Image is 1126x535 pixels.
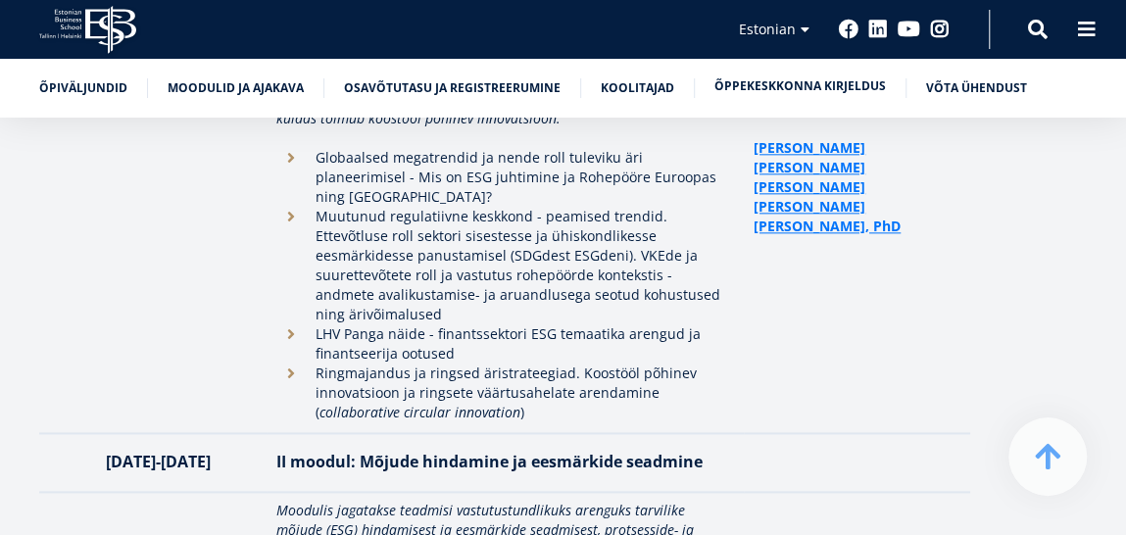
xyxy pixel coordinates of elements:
a: Instagram [930,20,950,39]
a: Õpiväljundid [39,78,127,98]
a: Õppekeskkonna kirjeldus [714,76,886,96]
li: LHV Panga näide - finantssektori ESG temaatika arengud ja finantseerija ootused [276,324,734,364]
li: Ringmajandus ja ringsed äristrateegiad. Koostööl põhinev innovatsioon ja ringsete väärtusahelate ... [276,364,734,422]
a: Osavõtutasu ja registreerumine [344,78,561,98]
strong: II moodul: Mõjude hindamine ja eesmärkide seadmine [276,451,703,472]
a: [PERSON_NAME] [754,158,865,177]
em: collaborative circular innovation [319,403,520,421]
a: Koolitajad [601,78,674,98]
li: Globaalsed megatrendid ja nende roll tuleviku äri planeerimisel - Mis on ESG juhtimine ja Rohepöö... [276,148,734,207]
a: Võta ühendust [926,78,1027,98]
a: Linkedin [868,20,888,39]
a: [PERSON_NAME], PhD [754,217,901,236]
a: Moodulid ja ajakava [168,78,304,98]
a: [PERSON_NAME] [754,138,865,158]
li: Muutunud regulatiivne keskkond - peamised trendid. Ettevõtluse roll sektori sisestesse ja ühiskon... [276,207,734,324]
a: [PERSON_NAME] [754,177,865,197]
p: [DATE]-[DATE] [59,452,257,471]
a: Youtube [898,20,920,39]
a: [PERSON_NAME] [754,197,865,217]
a: Facebook [839,20,858,39]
